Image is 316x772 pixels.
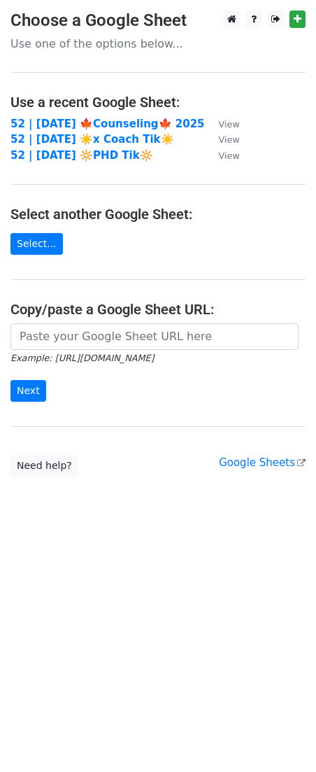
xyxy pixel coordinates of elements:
[10,380,46,402] input: Next
[10,353,154,363] small: Example: [URL][DOMAIN_NAME]
[10,206,306,223] h4: Select another Google Sheet:
[10,233,63,255] a: Select...
[205,133,240,146] a: View
[219,134,240,145] small: View
[219,456,306,469] a: Google Sheets
[10,118,205,130] a: 52 | [DATE] 🍁Counseling🍁 2025
[10,301,306,318] h4: Copy/paste a Google Sheet URL:
[219,119,240,129] small: View
[10,36,306,51] p: Use one of the options below...
[219,150,240,161] small: View
[10,10,306,31] h3: Choose a Google Sheet
[10,455,78,477] a: Need help?
[10,149,153,162] a: 52 | [DATE] 🔆PHD Tik🔆
[205,149,240,162] a: View
[10,323,299,350] input: Paste your Google Sheet URL here
[10,133,174,146] a: 52 | [DATE] ☀️x Coach Tik☀️
[205,118,240,130] a: View
[10,94,306,111] h4: Use a recent Google Sheet:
